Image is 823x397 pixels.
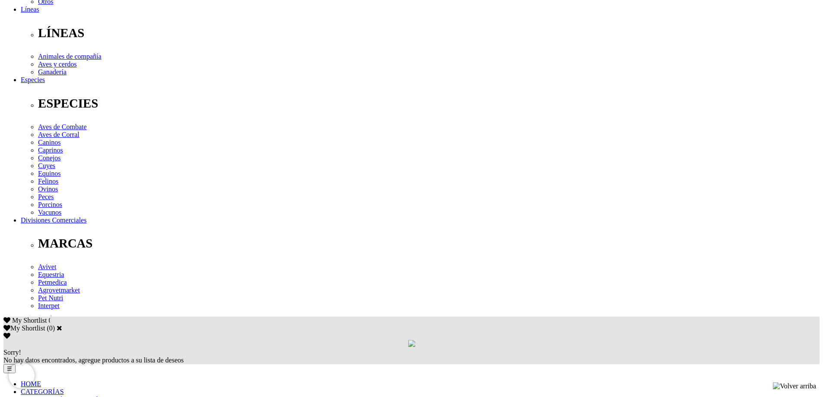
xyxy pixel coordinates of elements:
[21,76,45,83] a: Especies
[38,286,80,294] a: Agrovetmarket
[57,324,62,331] a: Cerrar
[408,340,415,347] img: loading.gif
[38,53,102,60] a: Animales de compañía
[38,60,76,68] a: Aves y cerdos
[38,68,67,76] a: Ganadería
[38,26,820,40] p: LÍNEAS
[48,317,52,324] span: 0
[38,96,820,111] p: ESPECIES
[9,362,35,388] iframe: Brevo live chat
[38,209,61,216] a: Vacunos
[38,170,60,177] a: Equinos
[21,216,86,224] a: Divisiones Comerciales
[21,388,64,395] a: CATEGORÍAS
[38,294,63,302] a: Pet Nutri
[38,178,58,185] a: Felinos
[49,324,53,332] label: 0
[3,364,16,373] button: ☰
[3,324,45,332] label: My Shortlist
[38,279,67,286] a: Petmedica
[38,154,60,162] a: Conejos
[38,302,60,309] a: Interpet
[38,162,55,169] a: Cuyes
[773,382,816,390] img: Volver arriba
[38,139,60,146] a: Caninos
[21,6,39,13] a: Líneas
[38,201,62,208] a: Porcinos
[38,131,79,138] a: Aves de Corral
[38,123,87,130] a: Aves de Combate
[47,324,55,332] span: ( )
[38,263,56,270] a: Avivet
[38,236,820,251] p: MARCAS
[3,349,820,364] div: No hay datos encontrados, agregue productos a su lista de deseos
[38,193,54,200] a: Peces
[38,185,58,193] a: Ovinos
[3,349,21,356] span: Sorry!
[38,271,64,278] a: Equestria
[12,317,47,324] span: My Shortlist
[38,146,63,154] a: Caprinos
